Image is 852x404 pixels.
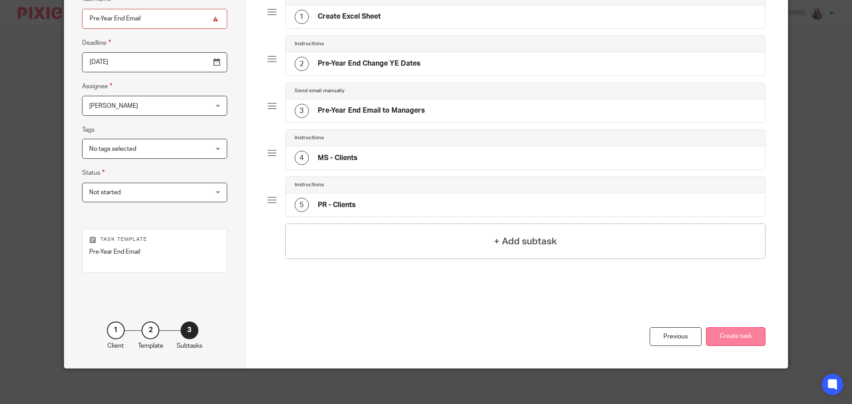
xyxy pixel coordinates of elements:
[82,126,95,134] label: Tags
[650,327,702,346] div: Previous
[107,322,125,339] div: 1
[181,322,198,339] div: 3
[318,106,425,115] h4: Pre-Year End Email to Managers
[295,181,324,188] h4: Instructions
[295,40,324,47] h4: Instructions
[89,103,138,109] span: [PERSON_NAME]
[138,341,163,350] p: Template
[295,198,309,212] div: 5
[82,9,227,29] input: Task name
[318,200,356,210] h4: PR - Clients
[295,134,324,141] h4: Instructions
[89,189,121,196] span: Not started
[82,81,112,91] label: Assignee
[107,341,124,350] p: Client
[295,104,309,118] div: 3
[318,59,421,68] h4: Pre-Year End Change YE Dates
[295,10,309,24] div: 1
[494,235,557,248] h4: + Add subtask
[89,236,220,243] p: Task template
[82,38,111,48] label: Deadline
[82,168,105,178] label: Status
[318,153,358,163] h4: MS - Clients
[177,341,202,350] p: Subtasks
[295,57,309,71] div: 2
[82,52,227,72] input: Pick a date
[706,327,765,346] button: Create task
[89,146,136,152] span: No tags selected
[142,322,159,339] div: 2
[89,247,220,256] p: Pre-Year End Email
[318,12,381,21] h4: Create Excel Sheet
[295,151,309,165] div: 4
[295,87,344,94] h4: Send email manually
